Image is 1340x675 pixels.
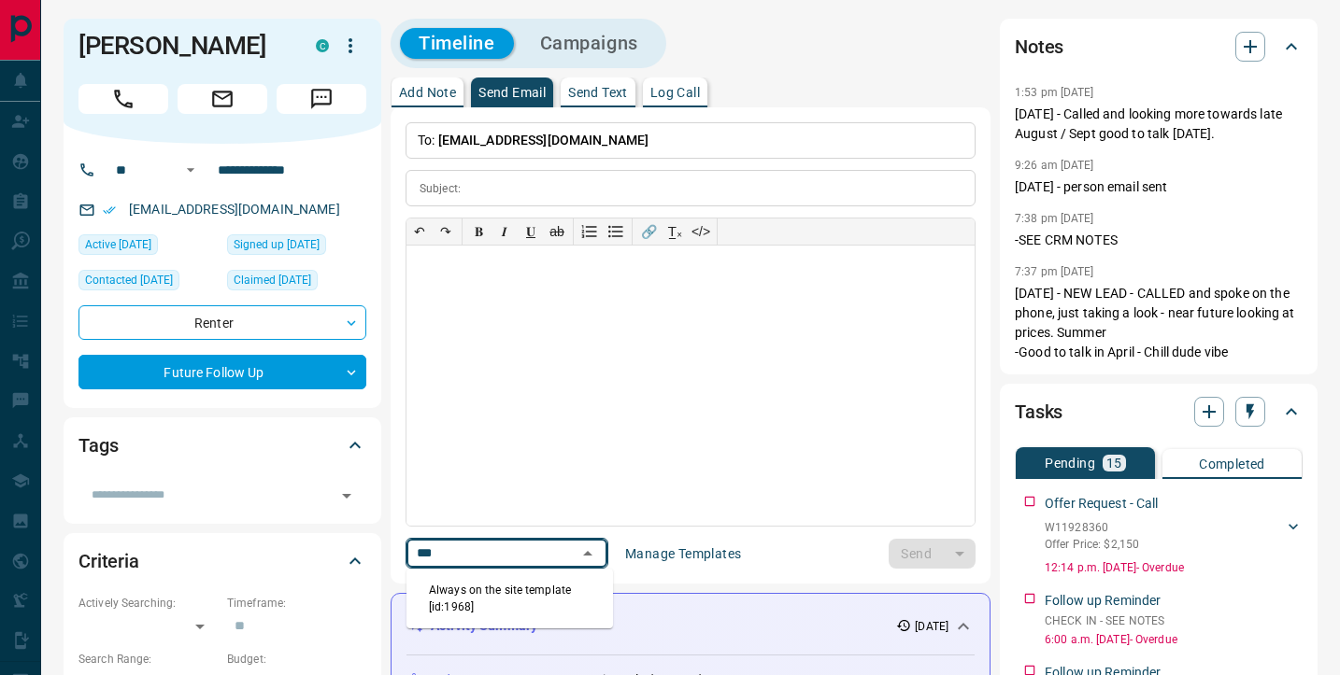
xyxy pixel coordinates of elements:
button: Close [575,541,601,567]
div: Tags [78,423,366,468]
p: CHECK IN - SEE NOTES [1045,612,1303,629]
button: 𝑰 [492,218,518,245]
p: Subject: [420,180,461,197]
p: -SEE CRM NOTES [1015,231,1303,250]
span: Claimed [DATE] [234,271,311,289]
a: [EMAIL_ADDRESS][DOMAIN_NAME] [129,202,340,217]
p: [DATE] - NEW LEAD - CALLED and spoke on the phone, just taking a look - near future looking at pr... [1015,284,1303,362]
p: To: [406,122,976,159]
p: Log Call [650,86,700,99]
span: Signed up [DATE] [234,235,320,254]
div: condos.ca [316,39,329,52]
span: [EMAIL_ADDRESS][DOMAIN_NAME] [438,133,649,148]
p: Budget: [227,651,366,668]
p: Send Email [478,86,546,99]
button: Campaigns [521,28,657,59]
div: Activity Summary[DATE] [406,609,975,643]
p: Follow up Reminder [1045,591,1161,611]
span: Call [78,84,168,114]
div: Renter [78,305,366,340]
div: Notes [1015,24,1303,69]
button: ↷ [433,218,459,245]
p: Pending [1045,457,1095,470]
p: 7:38 pm [DATE] [1015,212,1094,225]
div: Future Follow Up [78,355,366,389]
p: Add Note [399,86,456,99]
svg: Email Verified [103,204,116,217]
span: 𝐔 [526,224,535,239]
p: 6:00 a.m. [DATE] - Overdue [1045,631,1303,648]
button: 🔗 [635,218,662,245]
button: Open [334,483,360,509]
button: ↶ [406,218,433,245]
p: 12:14 p.m. [DATE] - Overdue [1045,559,1303,576]
div: Mon Aug 11 2025 [78,270,218,296]
button: ab [544,218,570,245]
div: Tasks [1015,389,1303,434]
p: Search Range: [78,651,218,668]
p: Actively Searching: [78,595,218,612]
span: Email [178,84,267,114]
p: 9:26 am [DATE] [1015,159,1094,172]
h2: Notes [1015,32,1063,62]
li: Always on the site template [id:1968] [406,576,613,621]
button: Manage Templates [614,539,752,569]
p: [DATE] - person email sent [1015,177,1303,197]
span: Contacted [DATE] [85,271,173,289]
button: Bullet list [603,218,629,245]
h2: Tasks [1015,397,1062,427]
div: split button [889,539,976,569]
p: [DATE] - Called and looking more towards late August / Sept good to talk [DATE]. [1015,105,1303,144]
p: 1:53 pm [DATE] [1015,86,1094,99]
span: Active [DATE] [85,235,151,254]
div: W11928360Offer Price: $2,150 [1045,515,1303,556]
s: ab [549,224,564,239]
button: T̲ₓ [662,218,688,245]
p: [DATE] [915,618,948,635]
p: Offer Price: $2,150 [1045,536,1139,553]
button: </> [688,218,714,245]
h2: Tags [78,430,118,460]
button: 𝐔 [518,218,544,245]
p: Timeframe: [227,595,366,612]
button: Numbered list [577,218,603,245]
h1: [PERSON_NAME] [78,31,288,61]
p: Offer Request - Call [1045,494,1159,513]
h2: Criteria [78,546,139,576]
button: 𝐁 [465,218,492,245]
p: Send Text [568,86,628,99]
div: Fri Feb 21 2025 [227,234,366,260]
div: Thu Jul 17 2025 [78,234,218,260]
p: 7:37 pm [DATE] [1015,265,1094,278]
p: 15 [1106,457,1122,470]
button: Timeline [400,28,514,59]
div: Criteria [78,539,366,584]
button: Open [179,159,202,181]
span: Message [277,84,366,114]
div: Fri Feb 21 2025 [227,270,366,296]
p: W11928360 [1045,519,1139,536]
p: Completed [1199,457,1265,471]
